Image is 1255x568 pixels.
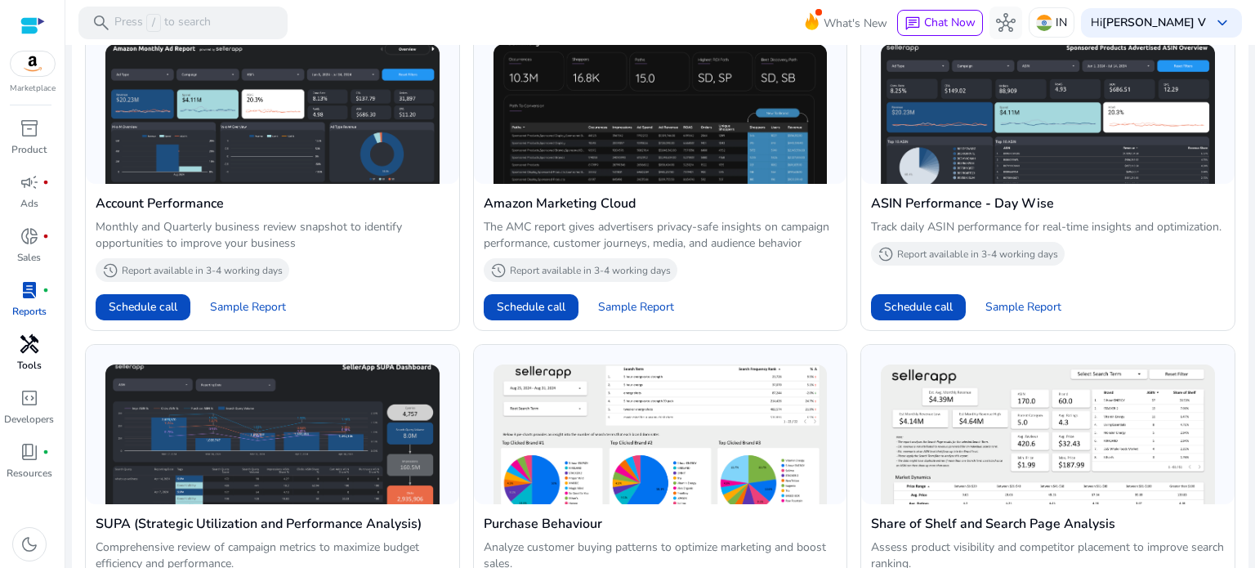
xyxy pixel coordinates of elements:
button: Sample Report [585,294,687,320]
p: Report available in 3-4 working days [897,248,1058,261]
span: fiber_manual_record [42,287,49,293]
p: Monthly and Quarterly business review snapshot to identify opportunities to improve your business [96,219,449,252]
p: Report available in 3-4 working days [510,264,671,277]
span: Schedule call [884,298,953,315]
span: keyboard_arrow_down [1213,13,1232,33]
span: / [146,14,161,32]
span: history_2 [878,246,894,262]
button: Schedule call [871,294,966,320]
p: IN [1056,8,1067,37]
span: Sample Report [210,299,286,315]
span: fiber_manual_record [42,179,49,186]
p: Reports [12,304,47,319]
span: fiber_manual_record [42,449,49,455]
p: Sales [17,250,41,265]
p: Ads [20,196,38,211]
h4: Share of Shelf and Search Page Analysis [871,514,1225,534]
button: hub [989,7,1022,39]
button: chatChat Now [897,10,983,36]
span: fiber_manual_record [42,233,49,239]
img: amazon.svg [11,51,55,76]
p: Developers [4,412,54,427]
h4: SUPA (Strategic Utilization and Performance Analysis) [96,514,449,534]
h4: Amazon Marketing Cloud [484,194,837,213]
span: Chat Now [924,15,976,30]
p: The AMC report gives advertisers privacy-safe insights on campaign performance, customer journeys... [484,219,837,252]
span: hub [996,13,1016,33]
button: Schedule call [484,294,578,320]
p: Hi [1091,17,1206,29]
span: book_4 [20,442,39,462]
h4: ASIN Performance - Day Wise [871,194,1225,213]
span: history_2 [490,262,507,279]
button: Sample Report [197,294,299,320]
p: Track daily ASIN performance for real-time insights and optimization. [871,219,1225,235]
button: Sample Report [972,294,1074,320]
span: Schedule call [109,298,177,315]
span: inventory_2 [20,119,39,138]
span: Sample Report [598,299,674,315]
span: Sample Report [985,299,1061,315]
h4: Account Performance [96,194,449,213]
span: lab_profile [20,280,39,300]
p: Press to search [114,14,211,32]
p: Marketplace [10,83,56,95]
span: code_blocks [20,388,39,408]
h4: Purchase Behaviour [484,514,837,534]
span: handyman [20,334,39,354]
span: donut_small [20,226,39,246]
span: chat [904,16,921,32]
span: Schedule call [497,298,565,315]
p: Resources [7,466,52,481]
span: What's New [824,9,887,38]
p: Product [11,142,47,157]
button: Schedule call [96,294,190,320]
span: dark_mode [20,534,39,554]
p: Report available in 3-4 working days [122,264,283,277]
img: in.svg [1036,15,1052,31]
span: search [92,13,111,33]
span: campaign [20,172,39,192]
p: Tools [17,358,42,373]
span: history_2 [102,262,118,279]
b: [PERSON_NAME] V [1102,15,1206,30]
